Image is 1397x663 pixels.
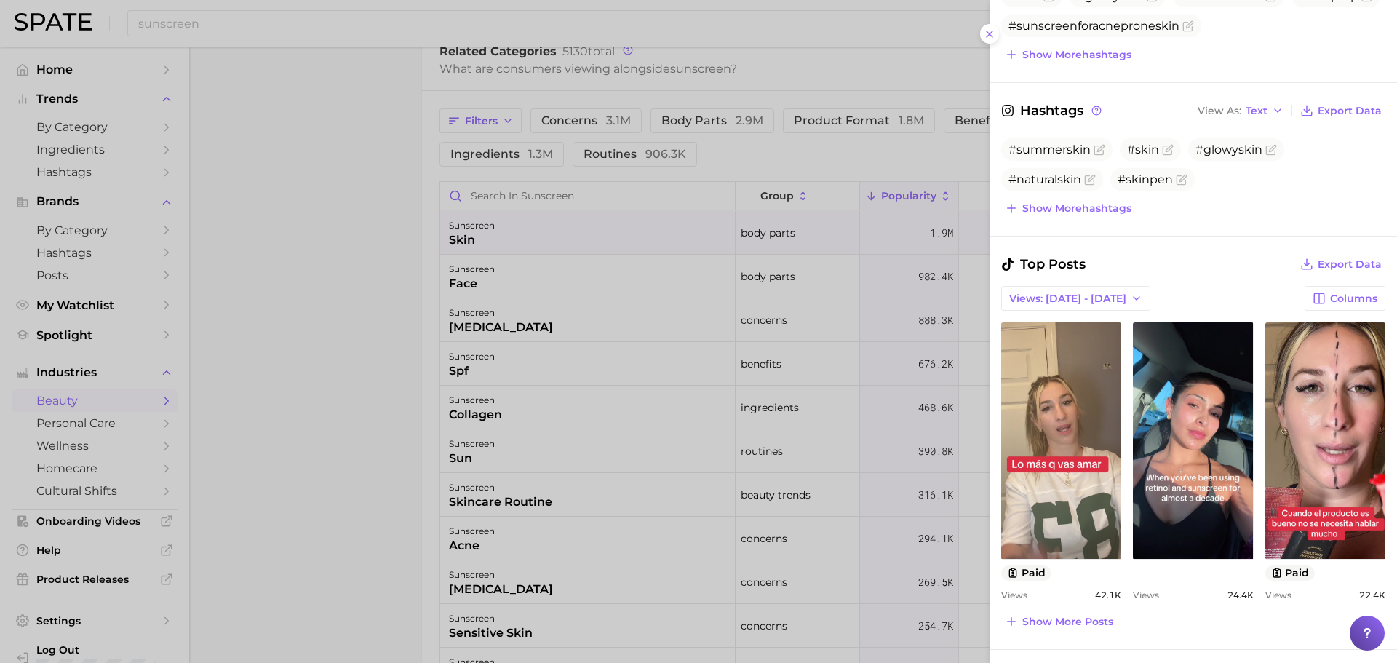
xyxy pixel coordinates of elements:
[1001,286,1150,311] button: Views: [DATE] - [DATE]
[1001,565,1051,581] button: paid
[1297,254,1385,274] button: Export Data
[1118,172,1173,186] span: #skinpen
[1009,293,1126,305] span: Views: [DATE] - [DATE]
[1194,101,1287,120] button: View AsText
[1265,565,1316,581] button: paid
[1359,589,1385,600] span: 22.4k
[1182,20,1194,32] button: Flag as miscategorized or irrelevant
[1001,100,1104,121] span: Hashtags
[1246,107,1267,115] span: Text
[1022,202,1131,215] span: Show more hashtags
[1198,107,1241,115] span: View As
[1095,589,1121,600] span: 42.1k
[1176,174,1187,186] button: Flag as miscategorized or irrelevant
[1022,616,1113,628] span: Show more posts
[1318,258,1382,271] span: Export Data
[1001,198,1135,218] button: Show morehashtags
[1001,589,1027,600] span: Views
[1305,286,1385,311] button: Columns
[1162,144,1174,156] button: Flag as miscategorized or irrelevant
[1001,254,1086,274] span: Top Posts
[1022,49,1131,61] span: Show more hashtags
[1084,174,1096,186] button: Flag as miscategorized or irrelevant
[1265,589,1291,600] span: Views
[1195,143,1262,156] span: #glowyskin
[1094,144,1105,156] button: Flag as miscategorized or irrelevant
[1227,589,1254,600] span: 24.4k
[1265,144,1277,156] button: Flag as miscategorized or irrelevant
[1008,19,1179,33] span: #sunscreenforacneproneskin
[1001,611,1117,632] button: Show more posts
[1008,143,1091,156] span: #summerskin
[1127,143,1159,156] span: #skin
[1133,589,1159,600] span: Views
[1330,293,1377,305] span: Columns
[1318,105,1382,117] span: Export Data
[1001,44,1135,65] button: Show morehashtags
[1008,172,1081,186] span: #naturalskin
[1297,100,1385,121] button: Export Data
